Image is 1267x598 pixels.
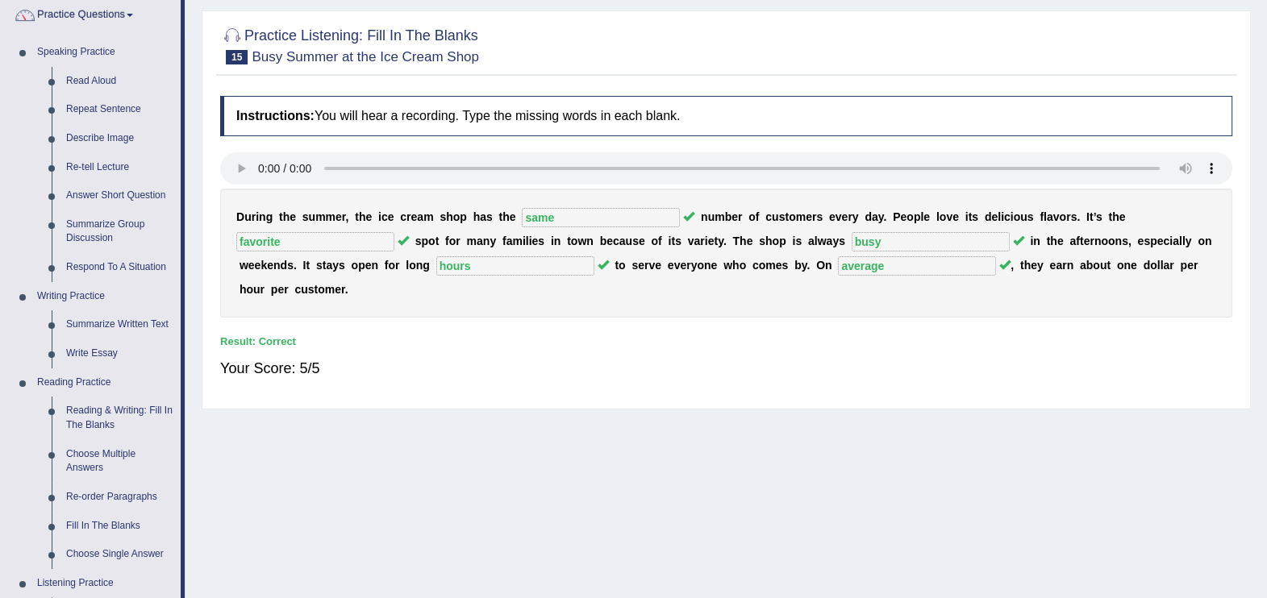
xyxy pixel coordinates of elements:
b: s [759,235,765,247]
b: i [1001,210,1004,223]
b: e [248,259,255,272]
b: . [294,259,297,272]
b: h [1024,259,1032,272]
b: i [551,235,554,247]
small: Busy Summer at the Ice Cream Shop [252,49,479,64]
b: m [326,210,336,223]
a: Read Aloud [59,67,181,96]
b: e [532,235,539,247]
b: i [256,210,259,223]
b: y [718,235,723,247]
b: n [701,210,708,223]
b: e [747,235,753,247]
b: s [440,210,446,223]
b: s [631,259,638,272]
b: m [423,210,433,223]
b: t [1090,210,1094,223]
b: o [740,259,747,272]
b: o [449,235,456,247]
b: . [806,259,810,272]
b: e [1049,259,1056,272]
b: e [1031,259,1037,272]
b: g [423,259,430,272]
b: n [483,235,490,247]
b: h [732,259,740,272]
b: l [936,210,940,223]
b: u [626,235,633,247]
b: y [832,235,839,247]
b: l [1157,259,1161,272]
b: e [606,235,613,247]
a: Re-tell Lecture [59,153,181,182]
b: s [1144,235,1150,247]
b: n [1067,259,1074,272]
b: e [639,235,645,247]
b: o [940,210,947,223]
b: n [1033,235,1040,247]
b: s [795,235,802,247]
b: o [651,235,658,247]
b: i [792,235,795,247]
b: h [473,210,481,223]
b: e [336,210,342,223]
b: n [825,259,832,272]
b: c [613,235,619,247]
b: o [789,210,796,223]
b: f [502,235,506,247]
a: Repeat Sentence [59,95,181,124]
b: m [796,210,806,223]
b: a [808,235,815,247]
a: Listening Practice [30,569,181,598]
b: f [385,259,389,272]
b: p [1150,235,1157,247]
b: o [1108,235,1115,247]
b: m [315,210,325,223]
b: s [415,235,422,247]
a: Choose Single Answer [59,540,181,569]
b: d [281,259,288,272]
b: o [246,283,253,296]
input: blank [236,232,394,251]
b: t [355,210,359,223]
b: t [714,235,718,247]
b: T [732,235,740,247]
b: c [381,210,388,223]
b: t [1080,235,1084,247]
b: i [1030,235,1033,247]
b: o [1117,259,1124,272]
b: e [841,210,848,223]
b: h [1050,235,1057,247]
b: e [655,259,661,272]
b: h [502,210,510,223]
b: e [923,210,930,223]
b: y [802,259,807,272]
b: e [1084,235,1090,247]
b: u [708,210,715,223]
b: i [378,210,381,223]
b: t [567,235,571,247]
b: f [1040,210,1044,223]
b: s [538,235,544,247]
b: u [1100,259,1107,272]
b: o [619,259,626,272]
b: s [486,210,493,223]
b: l [920,210,923,223]
a: Reading Practice [30,368,181,397]
b: a [1173,235,1179,247]
b: v [836,210,842,223]
b: o [388,259,395,272]
b: t [279,210,283,223]
b: h [359,210,366,223]
b: w [818,235,827,247]
b: a [1047,210,1053,223]
b: a [1163,259,1169,272]
b: u [772,210,779,223]
b: O [816,259,825,272]
b: e [711,259,718,272]
b: a [1056,259,1062,272]
b: r [700,235,704,247]
b: s [1096,210,1102,223]
b: e [991,210,998,223]
b: e [267,259,273,272]
b: v [674,259,681,272]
